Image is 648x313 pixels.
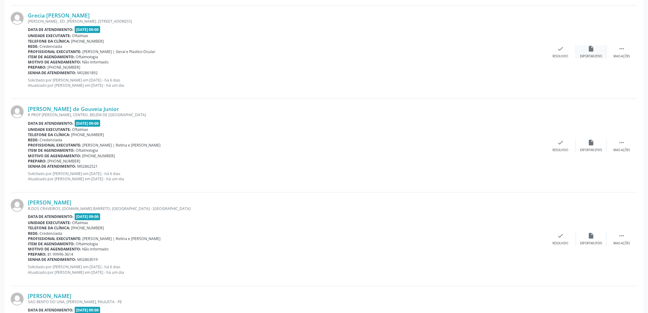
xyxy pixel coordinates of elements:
[28,12,90,19] a: Grecia [PERSON_NAME]
[557,45,564,52] i: check
[28,19,545,24] div: [PERSON_NAME] , ED. [PERSON_NAME]. [STREET_ADDRESS]
[75,213,100,220] span: [DATE] 09:00
[614,242,630,246] div: Mais ações
[76,54,98,59] span: Oftalmologia
[83,143,161,148] span: [PERSON_NAME] | Retina e [PERSON_NAME]
[28,226,70,231] b: Telefone da clínica:
[28,44,39,49] b: Rede:
[588,233,595,239] i: insert_drive_file
[11,199,24,212] img: img
[82,153,115,158] span: [PHONE_NUMBER]
[28,54,75,59] b: Item de agendamento:
[28,137,39,143] b: Rede:
[28,143,81,148] b: Profissional executante:
[28,214,73,219] b: Data de atendimento:
[580,242,602,246] div: Exportar (PDF)
[77,70,98,75] span: M02861892
[28,59,81,65] b: Motivo de agendamento:
[619,139,625,146] i: 
[72,127,88,132] span: Oftalmax
[28,265,545,275] p: Solicitado por [PERSON_NAME] em [DATE] - há 6 dias Atualizado por [PERSON_NAME] em [DATE] - há um...
[75,120,100,127] span: [DATE] 09:00
[76,242,98,247] span: Oftalmologia
[553,242,568,246] div: Resolvido
[28,300,545,305] div: SAO BENTO DO UNA, [PERSON_NAME], PAULISTA - PE
[28,252,47,257] b: Preparo:
[40,231,62,236] span: Credenciada
[588,139,595,146] i: insert_drive_file
[28,49,81,54] b: Profissional executante:
[557,233,564,239] i: check
[28,70,76,75] b: Senha de atendimento:
[83,236,161,242] span: [PERSON_NAME] | Retina e [PERSON_NAME]
[71,39,104,44] span: [PHONE_NUMBER]
[28,158,47,164] b: Preparo:
[28,27,73,32] b: Data de atendimento:
[553,148,568,152] div: Resolvido
[580,54,602,59] div: Exportar (PDF)
[75,26,100,33] span: [DATE] 09:00
[28,39,70,44] b: Telefone da clínica:
[77,257,98,262] span: M02863019
[28,33,71,38] b: Unidade executante:
[614,54,630,59] div: Mais ações
[76,148,98,153] span: Oftalmologia
[614,148,630,152] div: Mais ações
[72,33,88,38] span: Oftalmax
[619,45,625,52] i: 
[28,105,119,112] a: [PERSON_NAME] de Gouveia Junior
[28,148,75,153] b: Item de agendamento:
[77,164,98,169] span: M02862521
[48,65,81,70] span: [PHONE_NUMBER]
[71,132,104,137] span: [PHONE_NUMBER]
[28,293,71,300] a: [PERSON_NAME]
[40,44,62,49] span: Credenciada
[557,139,564,146] i: check
[28,65,47,70] b: Preparo:
[48,158,81,164] span: [PHONE_NUMBER]
[83,49,156,54] span: [PERSON_NAME] | Geral e Plastico Ocular
[40,137,62,143] span: Credenciada
[82,247,109,252] span: Não informado
[28,127,71,132] b: Unidade executante:
[71,226,104,231] span: [PHONE_NUMBER]
[553,54,568,59] div: Resolvido
[82,59,109,65] span: Não informado
[28,112,545,117] div: R PROF [PERSON_NAME], CENTRO, BELEM DE [GEOGRAPHIC_DATA]
[28,78,545,88] p: Solicitado por [PERSON_NAME] em [DATE] - há 6 dias Atualizado por [PERSON_NAME] em [DATE] - há um...
[28,171,545,181] p: Solicitado por [PERSON_NAME] em [DATE] - há 6 dias Atualizado por [PERSON_NAME] em [DATE] - há um...
[72,220,88,226] span: Oftalmax
[28,132,70,137] b: Telefone da clínica:
[28,220,71,226] b: Unidade executante:
[11,105,24,118] img: img
[28,153,81,158] b: Motivo de agendamento:
[28,199,71,206] a: [PERSON_NAME]
[619,233,625,239] i: 
[28,121,73,126] b: Data de atendimento:
[28,164,76,169] b: Senha de atendimento:
[28,206,545,211] div: R.DOS CRAVEIROS, [DOMAIN_NAME] BARRETO, [GEOGRAPHIC_DATA] - [GEOGRAPHIC_DATA]
[28,257,76,262] b: Senha de atendimento:
[28,308,73,313] b: Data de atendimento:
[11,12,24,25] img: img
[11,293,24,306] img: img
[28,247,81,252] b: Motivo de agendamento:
[28,231,39,236] b: Rede:
[580,148,602,152] div: Exportar (PDF)
[28,242,75,247] b: Item de agendamento:
[588,45,595,52] i: insert_drive_file
[48,252,73,257] span: 81 99996-3614
[28,236,81,242] b: Profissional executante:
